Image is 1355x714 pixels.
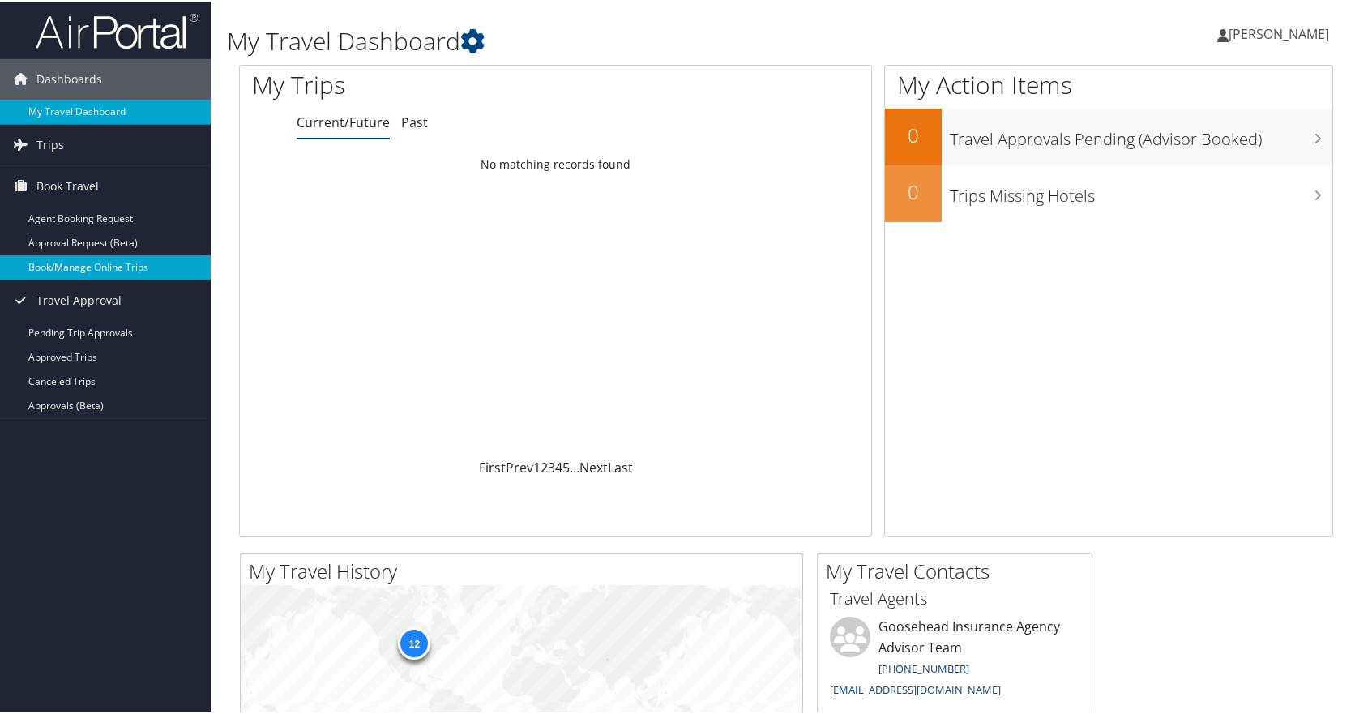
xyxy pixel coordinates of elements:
h2: My Travel Contacts [826,556,1092,584]
a: [PERSON_NAME] [1217,8,1345,57]
a: Current/Future [297,112,390,130]
a: [EMAIL_ADDRESS][DOMAIN_NAME] [830,681,1001,695]
td: No matching records found [240,148,871,177]
a: Last [608,457,633,475]
a: Past [401,112,428,130]
h1: My Action Items [885,66,1332,100]
a: 5 [562,457,570,475]
h3: Travel Agents [830,586,1079,609]
h3: Travel Approvals Pending (Advisor Booked) [950,118,1332,149]
a: 4 [555,457,562,475]
span: Book Travel [36,165,99,205]
span: Trips [36,123,64,164]
img: airportal-logo.png [36,11,198,49]
h1: My Trips [252,66,596,100]
a: 0Trips Missing Hotels [885,164,1332,220]
a: Next [579,457,608,475]
div: 12 [398,626,430,658]
span: … [570,457,579,475]
a: Prev [506,457,533,475]
h1: My Travel Dashboard [227,23,972,57]
span: [PERSON_NAME] [1229,24,1329,41]
a: First [479,457,506,475]
a: 3 [548,457,555,475]
h2: 0 [885,120,942,148]
span: Travel Approval [36,279,122,319]
a: 1 [533,457,541,475]
a: [PHONE_NUMBER] [878,660,969,674]
a: 2 [541,457,548,475]
li: Goosehead Insurance Agency Advisor Team [822,615,1088,702]
h2: 0 [885,177,942,204]
span: Dashboards [36,58,102,98]
h2: My Travel History [249,556,802,584]
a: 0Travel Approvals Pending (Advisor Booked) [885,107,1332,164]
h3: Trips Missing Hotels [950,175,1332,206]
